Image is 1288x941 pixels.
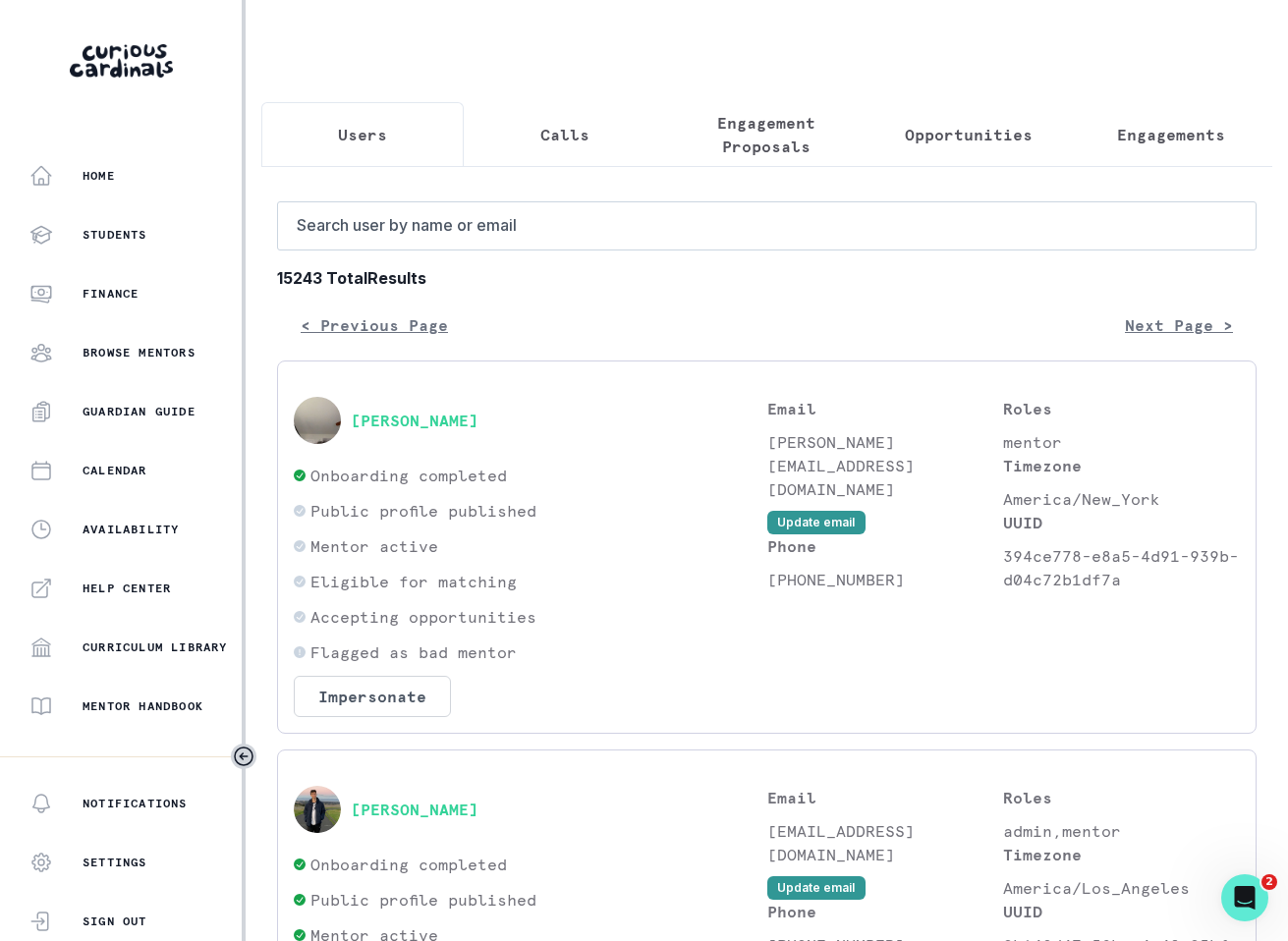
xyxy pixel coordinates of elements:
p: Onboarding completed [310,853,507,876]
b: 15243 Total Results [277,266,1257,290]
p: UUID [1003,511,1240,534]
p: Opportunities [905,123,1033,146]
span: 2 [1261,874,1277,890]
p: Help Center [83,581,171,596]
button: [PERSON_NAME] [351,800,478,819]
p: Public profile published [310,888,536,912]
p: Email [767,397,1004,420]
p: Availability [83,522,179,537]
p: UUID [1003,900,1240,923]
button: Update email [767,511,866,534]
p: Calls [540,123,589,146]
button: Update email [767,876,866,900]
p: [PERSON_NAME][EMAIL_ADDRESS][DOMAIN_NAME] [767,430,1004,501]
p: Timezone [1003,843,1240,866]
p: Finance [83,286,139,302]
p: admin,mentor [1003,819,1240,843]
p: Roles [1003,397,1240,420]
button: Toggle sidebar [231,744,256,769]
button: [PERSON_NAME] [351,411,478,430]
p: Roles [1003,786,1240,809]
p: Sign Out [83,913,147,929]
p: Curriculum Library [83,639,228,655]
button: < Previous Page [277,305,472,345]
p: Engagement Proposals [683,111,852,158]
p: Notifications [83,796,188,811]
iframe: Intercom live chat [1221,874,1268,921]
p: Eligible for matching [310,570,517,593]
p: America/New_York [1003,487,1240,511]
p: Home [83,168,115,184]
p: 394ce778-e8a5-4d91-939b-d04c72b1df7a [1003,544,1240,591]
p: Users [338,123,387,146]
button: Next Page > [1101,305,1257,345]
p: [EMAIL_ADDRESS][DOMAIN_NAME] [767,819,1004,866]
p: Phone [767,534,1004,558]
p: Engagements [1117,123,1225,146]
p: Public profile published [310,499,536,523]
p: Guardian Guide [83,404,196,419]
p: Onboarding completed [310,464,507,487]
p: Timezone [1003,454,1240,477]
p: Flagged as bad mentor [310,640,517,664]
p: Mentor Handbook [83,698,203,714]
img: Curious Cardinals Logo [70,44,173,78]
button: Impersonate [294,676,451,717]
p: America/Los_Angeles [1003,876,1240,900]
p: Mentor active [310,534,438,558]
p: Phone [767,900,1004,923]
p: [PHONE_NUMBER] [767,568,1004,591]
p: Email [767,786,1004,809]
p: Settings [83,855,147,870]
p: Browse Mentors [83,345,196,360]
p: mentor [1003,430,1240,454]
p: Students [83,227,147,243]
p: Calendar [83,463,147,478]
p: Accepting opportunities [310,605,536,629]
